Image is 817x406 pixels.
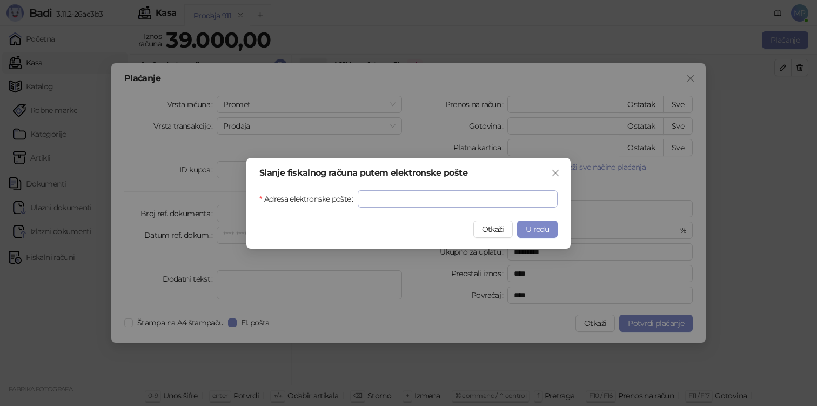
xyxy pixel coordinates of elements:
button: U redu [517,221,558,238]
input: Adresa elektronske pošte [358,190,558,208]
span: Otkaži [482,224,504,234]
span: U redu [526,224,549,234]
span: Zatvori [547,169,564,177]
div: Slanje fiskalnog računa putem elektronske pošte [259,169,558,177]
button: Otkaži [473,221,513,238]
label: Adresa elektronske pošte [259,190,358,208]
button: Close [547,164,564,182]
span: close [551,169,560,177]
